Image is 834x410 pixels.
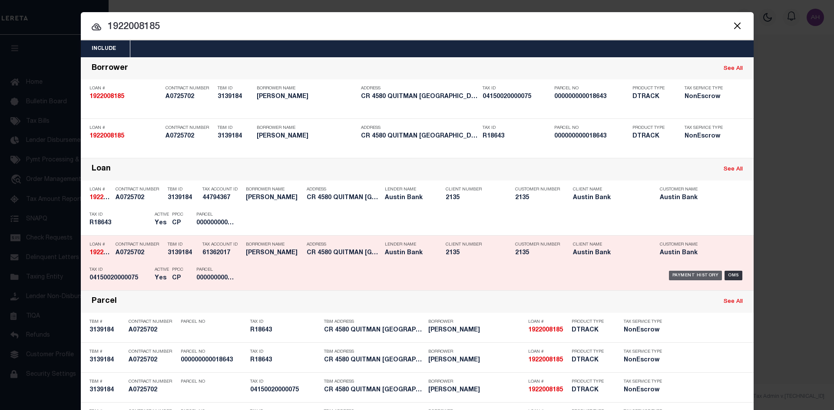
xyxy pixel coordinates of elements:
p: Client Name [573,187,647,192]
h5: A0725702 [165,133,213,140]
h5: JIM MOORE JR [428,327,524,334]
p: TBM ID [168,242,198,247]
h5: 1922008185 [89,249,111,257]
h5: 3139184 [168,249,198,257]
p: Tax Account ID [202,187,242,192]
p: Parcel No [181,349,246,354]
h5: Austin Bank [385,249,433,257]
p: Tax Service Type [624,379,663,384]
p: Tax ID [250,319,320,325]
h5: 04150020000075 [483,93,550,101]
h5: Austin Bank [660,194,734,202]
h5: 000000000018643 [181,357,246,364]
p: Loan # [89,242,111,247]
a: See All [724,66,743,72]
p: Loan # [528,319,567,325]
button: Include [81,40,127,57]
p: Customer Number [515,187,560,192]
h5: 000000000018643 [554,93,628,101]
a: See All [724,299,743,305]
p: Borrower [428,349,524,354]
p: TBM Address [324,349,424,354]
h5: A0725702 [129,327,176,334]
h5: JIM MOORE JR [257,133,357,140]
p: TBM # [89,379,124,384]
p: Tax Service Type [624,319,663,325]
div: Loan [92,164,111,174]
p: Active [155,212,169,217]
p: Loan # [528,349,567,354]
h5: Austin Bank [660,249,734,257]
p: Customer Name [660,242,734,247]
h5: 000000000018643 [196,275,235,282]
p: TBM Address [324,319,424,325]
p: Lender Name [385,242,433,247]
h5: 3139184 [89,357,124,364]
h5: 3139184 [168,194,198,202]
p: Tax ID [89,212,150,217]
h5: A0725702 [165,93,213,101]
h5: JIM MOORE [246,249,302,257]
p: Tax ID [483,125,550,131]
h5: R18643 [89,220,150,227]
p: Customer Name [660,187,734,192]
strong: 1922008185 [89,250,124,256]
h5: NonEscrow [624,387,663,394]
h5: Yes [155,220,168,227]
h5: 1922008185 [528,327,567,334]
p: Loan # [89,86,161,91]
h5: Yes [155,275,168,282]
h5: R18643 [250,327,320,334]
h5: Austin Bank [573,194,647,202]
p: TBM # [89,319,124,325]
p: Address [307,242,381,247]
p: Parcel [196,267,235,272]
h5: 1922008185 [89,194,111,202]
p: Product Type [572,349,611,354]
h5: 000000000018643 [554,133,628,140]
h5: DTRACK [632,133,672,140]
p: Product Type [632,86,672,91]
h5: 2135 [515,249,559,257]
p: Contract Number [165,86,213,91]
p: Product Type [572,379,611,384]
h5: R18643 [483,133,550,140]
p: Tax ID [89,267,150,272]
h5: JIM MOORE JR [428,387,524,394]
h5: CR 4580 QUITMAN TX 75783 [307,194,381,202]
h5: NonEscrow [624,357,663,364]
h5: NonEscrow [685,133,728,140]
p: Borrower Name [257,86,357,91]
button: Close [732,20,743,31]
h5: 000000000018643 [196,220,235,227]
p: Contract Number [129,319,176,325]
p: PPCC [172,212,183,217]
h5: 3139184 [218,93,252,101]
h5: Austin Bank [573,249,647,257]
h5: Austin Bank [385,194,433,202]
a: See All [724,167,743,172]
p: Borrower [428,319,524,325]
h5: DTRACK [572,357,611,364]
h5: DTRACK [632,93,672,101]
div: Payment History [669,271,722,280]
p: Borrower [428,379,524,384]
p: Tax ID [250,349,320,354]
p: Loan # [89,187,111,192]
div: OMS [725,271,742,280]
p: Loan # [89,125,161,131]
p: Parcel No [181,379,246,384]
p: Client Number [446,187,502,192]
h5: JIM MOORE JR [428,357,524,364]
p: Active [155,267,169,272]
strong: 1922008185 [89,94,124,100]
p: Parcel [196,212,235,217]
div: Parcel [92,297,117,307]
p: TBM # [89,349,124,354]
h5: 2135 [515,194,559,202]
h5: CR 4580 QUITMAN TX 75783 [324,387,424,394]
h5: 04150020000075 [89,275,150,282]
h5: JIM MOORE [246,194,302,202]
p: Parcel No [554,86,628,91]
p: TBM ID [168,187,198,192]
